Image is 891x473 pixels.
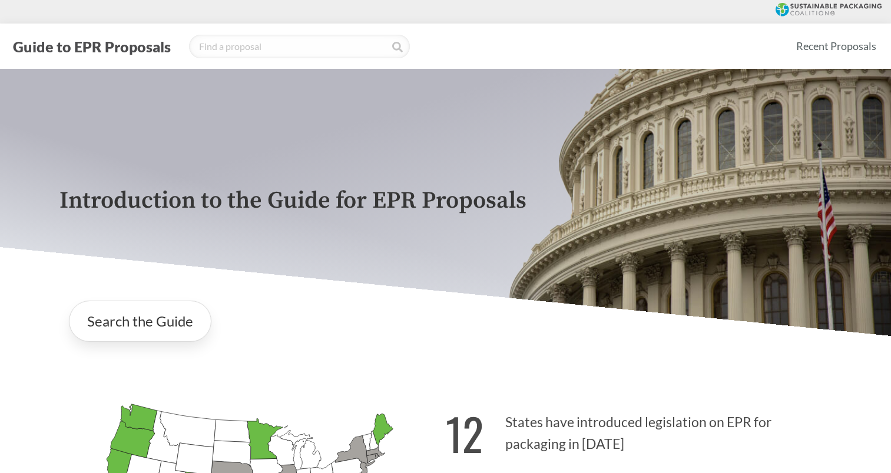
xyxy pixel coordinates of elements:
[69,301,211,342] a: Search the Guide
[446,394,832,466] p: States have introduced legislation on EPR for packaging in [DATE]
[189,35,410,58] input: Find a proposal
[59,188,832,214] p: Introduction to the Guide for EPR Proposals
[9,37,174,56] button: Guide to EPR Proposals
[791,33,882,59] a: Recent Proposals
[446,401,483,466] strong: 12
